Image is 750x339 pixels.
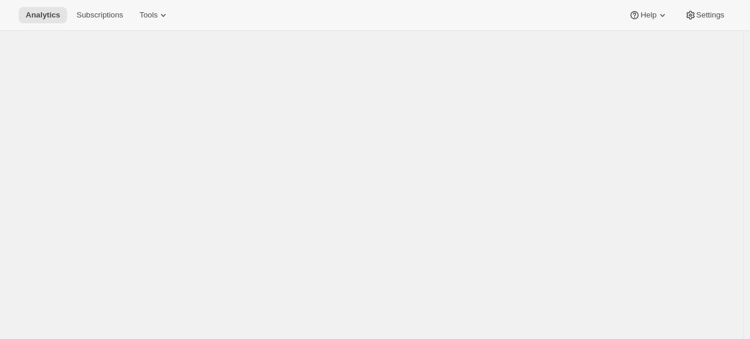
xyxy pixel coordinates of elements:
button: Settings [678,7,731,23]
button: Tools [132,7,176,23]
span: Tools [139,10,157,20]
button: Analytics [19,7,67,23]
span: Analytics [26,10,60,20]
button: Help [622,7,675,23]
span: Help [640,10,656,20]
button: Subscriptions [69,7,130,23]
span: Subscriptions [76,10,123,20]
span: Settings [696,10,724,20]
